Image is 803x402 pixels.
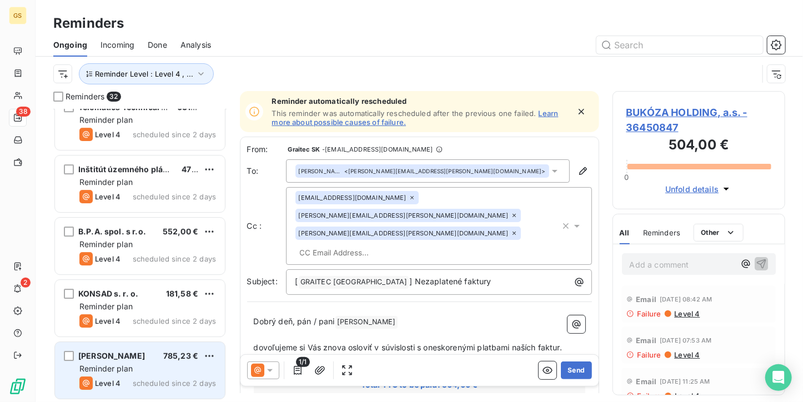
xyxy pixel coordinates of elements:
[299,230,509,237] span: [PERSON_NAME][EMAIL_ADDRESS][PERSON_NAME][DOMAIN_NAME]
[107,92,121,102] span: 32
[247,220,286,232] label: Cc :
[163,227,198,236] span: 552,00 €
[79,115,133,124] span: Reminder plan
[79,177,133,187] span: Reminder plan
[638,391,661,400] span: Failure
[638,309,661,318] span: Failure
[643,228,680,237] span: Reminders
[662,183,735,195] button: Unfold details
[638,350,661,359] span: Failure
[21,278,31,288] span: 2
[299,276,409,289] span: GRAITEC [GEOGRAPHIC_DATA]
[9,7,27,24] div: GS
[272,109,536,118] span: This reminder was automatically rescheduled after the previous one failed.
[636,377,657,386] span: Email
[299,212,509,219] span: [PERSON_NAME][EMAIL_ADDRESS][PERSON_NAME][DOMAIN_NAME]
[95,379,121,388] span: Level 4
[53,39,87,51] span: Ongoing
[95,130,121,139] span: Level 4
[95,192,121,201] span: Level 4
[660,337,711,344] span: [DATE] 07:53 AM
[78,289,138,298] span: KONSAD s. r. o.
[694,224,744,242] button: Other
[660,378,710,385] span: [DATE] 11:25 AM
[295,277,298,286] span: [
[674,350,700,359] span: Level 4
[148,39,167,51] span: Done
[674,391,700,400] span: Level 4
[95,254,121,263] span: Level 4
[9,378,27,395] img: Logo LeanPay
[133,130,216,139] span: scheduled since 2 days
[79,364,133,373] span: Reminder plan
[665,183,719,195] span: Unfold details
[133,254,216,263] span: scheduled since 2 days
[296,357,309,367] span: 1/1
[322,146,433,153] span: - [EMAIL_ADDRESS][DOMAIN_NAME]
[53,109,227,402] div: grid
[95,316,121,325] span: Level 4
[272,109,559,127] a: Learn more about possible causes of failure.
[95,69,193,78] span: Reminder Level : Level 4 , ...
[674,309,700,318] span: Level 4
[133,316,216,325] span: scheduled since 2 days
[78,164,276,174] span: Inštitút územného plánovania a architektúry s. r. o.
[765,364,792,391] div: Open Intercom Messenger
[299,167,343,175] span: [PERSON_NAME]
[620,228,630,237] span: All
[247,144,286,155] span: From:
[254,316,335,326] span: Dobrý deň, pán / pani
[335,316,398,329] span: [PERSON_NAME]
[247,165,286,177] label: To:
[660,296,712,303] span: [DATE] 08:42 AM
[299,194,406,201] span: [EMAIL_ADDRESS][DOMAIN_NAME]
[288,146,320,153] span: Graitec SK
[636,295,657,304] span: Email
[596,36,763,54] input: Search
[78,227,146,236] span: B.P.A. spol. s r.o.
[626,135,772,157] h3: 504,00 €
[66,91,104,102] span: Reminders
[53,13,124,33] h3: Reminders
[295,244,424,261] input: CC Email Address...
[561,361,591,379] button: Send
[636,336,657,345] span: Email
[133,379,216,388] span: scheduled since 2 days
[182,164,216,174] span: 472,47 €
[133,192,216,201] span: scheduled since 2 days
[180,39,211,51] span: Analysis
[272,97,569,105] span: Reminder automatically rescheduled
[79,63,214,84] button: Reminder Level : Level 4 , ...
[79,301,133,311] span: Reminder plan
[78,351,145,360] span: [PERSON_NAME]
[624,173,629,182] span: 0
[166,289,198,298] span: 181,58 €
[409,277,491,286] span: ] Nezaplatené faktury
[626,105,772,135] span: BUKÓZA HOLDING, a.s. - 36450847
[101,39,134,51] span: Incoming
[299,167,546,175] div: <[PERSON_NAME][EMAIL_ADDRESS][PERSON_NAME][DOMAIN_NAME]>
[163,351,198,360] span: 785,23 €
[247,277,278,286] span: Subject:
[254,343,562,352] span: dovoľujeme si Vás znova osloviť v súvislosti s oneskorenými platbami naších faktur.
[79,239,133,249] span: Reminder plan
[16,107,31,117] span: 38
